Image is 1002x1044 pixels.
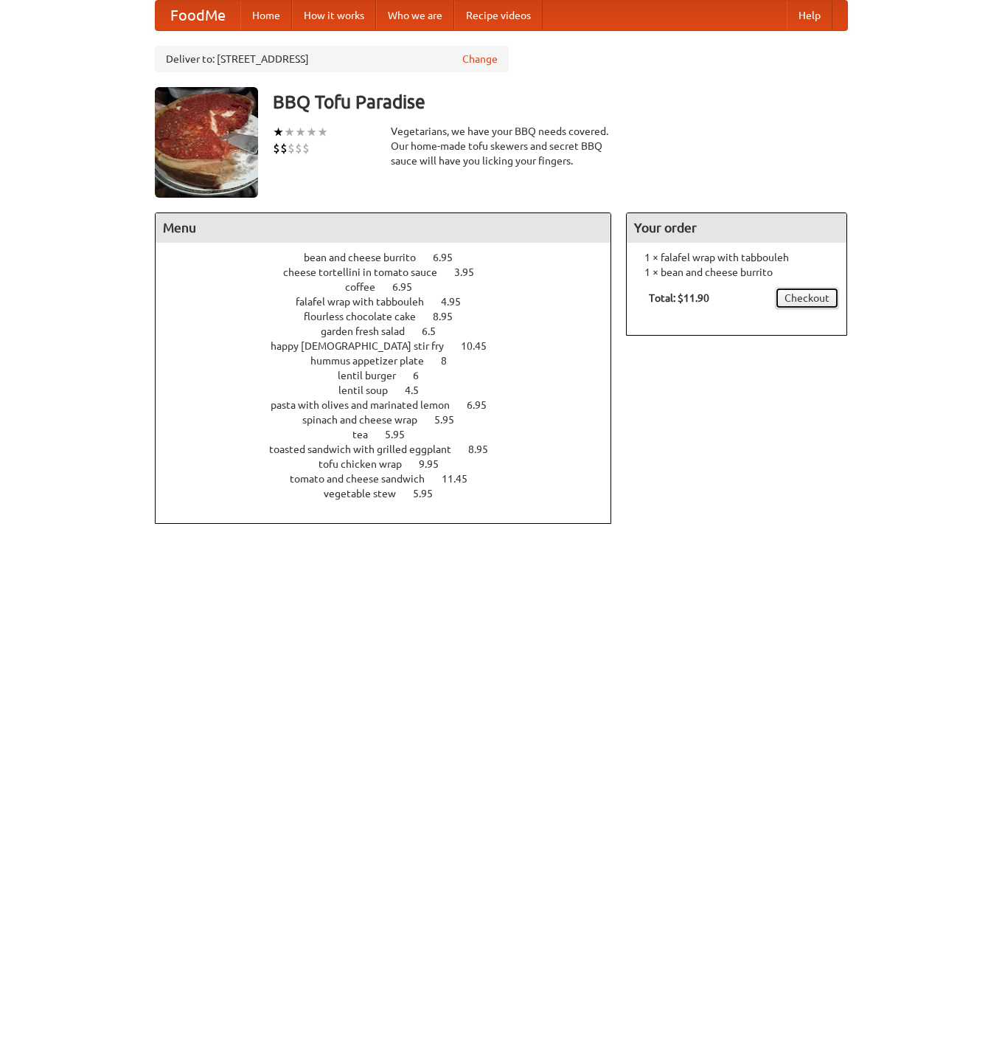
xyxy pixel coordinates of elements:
[433,311,467,322] span: 8.95
[304,311,431,322] span: flourless chocolate cake
[155,87,258,198] img: angular.jpg
[787,1,832,30] a: Help
[352,429,432,440] a: tea 5.95
[462,52,498,66] a: Change
[280,140,288,156] li: $
[156,213,611,243] h4: Menu
[304,311,480,322] a: flourless chocolate cake 8.95
[405,384,434,396] span: 4.5
[295,140,302,156] li: $
[269,443,515,455] a: toasted sandwich with grilled eggplant 8.95
[271,340,514,352] a: happy [DEMOGRAPHIC_DATA] stir fry 10.45
[273,124,284,140] li: ★
[302,414,432,426] span: spinach and cheese wrap
[284,124,295,140] li: ★
[319,458,417,470] span: tofu chicken wrap
[352,429,383,440] span: tea
[775,287,839,309] a: Checkout
[271,340,459,352] span: happy [DEMOGRAPHIC_DATA] stir fry
[304,252,480,263] a: bean and cheese burrito 6.95
[454,266,489,278] span: 3.95
[422,325,450,337] span: 6.5
[271,399,465,411] span: pasta with olives and marinated lemon
[321,325,420,337] span: garden fresh salad
[155,46,509,72] div: Deliver to: [STREET_ADDRESS]
[310,355,439,367] span: hummus appetizer plate
[461,340,501,352] span: 10.45
[392,281,427,293] span: 6.95
[306,124,317,140] li: ★
[290,473,439,485] span: tomato and cheese sandwich
[324,488,411,499] span: vegetable stew
[413,370,434,381] span: 6
[433,252,467,263] span: 6.95
[290,473,495,485] a: tomato and cheese sandwich 11.45
[419,458,453,470] span: 9.95
[302,414,481,426] a: spinach and cheese wrap 5.95
[634,265,839,280] li: 1 × bean and cheese burrito
[441,296,476,308] span: 4.95
[634,250,839,265] li: 1 × falafel wrap with tabbouleh
[319,458,466,470] a: tofu chicken wrap 9.95
[385,429,420,440] span: 5.95
[288,140,295,156] li: $
[324,488,460,499] a: vegetable stew 5.95
[649,292,709,304] b: Total: $11.90
[240,1,292,30] a: Home
[302,140,310,156] li: $
[295,124,306,140] li: ★
[345,281,439,293] a: coffee 6.95
[345,281,390,293] span: coffee
[338,370,446,381] a: lentil burger 6
[391,124,612,168] div: Vegetarians, we have your BBQ needs covered. Our home-made tofu skewers and secret BBQ sauce will...
[292,1,376,30] a: How it works
[376,1,454,30] a: Who we are
[468,443,503,455] span: 8.95
[283,266,452,278] span: cheese tortellini in tomato sauce
[454,1,543,30] a: Recipe videos
[627,213,846,243] h4: Your order
[434,414,469,426] span: 5.95
[156,1,240,30] a: FoodMe
[296,296,488,308] a: falafel wrap with tabbouleh 4.95
[441,355,462,367] span: 8
[271,399,514,411] a: pasta with olives and marinated lemon 6.95
[317,124,328,140] li: ★
[442,473,482,485] span: 11.45
[273,87,848,117] h3: BBQ Tofu Paradise
[273,140,280,156] li: $
[296,296,439,308] span: falafel wrap with tabbouleh
[467,399,501,411] span: 6.95
[338,370,411,381] span: lentil burger
[338,384,403,396] span: lentil soup
[413,488,448,499] span: 5.95
[338,384,446,396] a: lentil soup 4.5
[269,443,466,455] span: toasted sandwich with grilled eggplant
[304,252,431,263] span: bean and cheese burrito
[310,355,474,367] a: hummus appetizer plate 8
[321,325,463,337] a: garden fresh salad 6.5
[283,266,501,278] a: cheese tortellini in tomato sauce 3.95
